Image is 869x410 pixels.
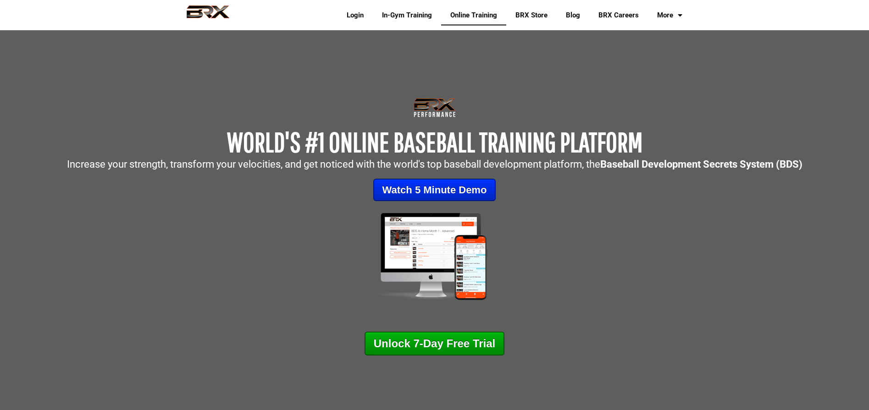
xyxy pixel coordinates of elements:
img: BRX Performance [178,5,238,25]
a: More [648,5,692,26]
span: WORLD'S #1 ONLINE BASEBALL TRAINING PLATFORM [227,126,642,158]
a: Online Training [441,5,506,26]
a: BRX Careers [589,5,648,26]
a: Login [338,5,373,26]
a: Watch 5 Minute Demo [373,179,496,201]
div: Navigation Menu [331,5,692,26]
a: Blog [557,5,589,26]
a: Unlock 7-Day Free Trial [365,332,504,355]
img: Mockup-2-large [362,210,507,302]
img: Transparent-Black-BRX-Logo-White-Performance [412,96,457,119]
p: Increase your strength, transform your velocities, and get noticed with the world's top baseball ... [5,159,864,169]
a: In-Gym Training [373,5,441,26]
a: BRX Store [506,5,557,26]
strong: Baseball Development Secrets System (BDS) [600,159,803,170]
